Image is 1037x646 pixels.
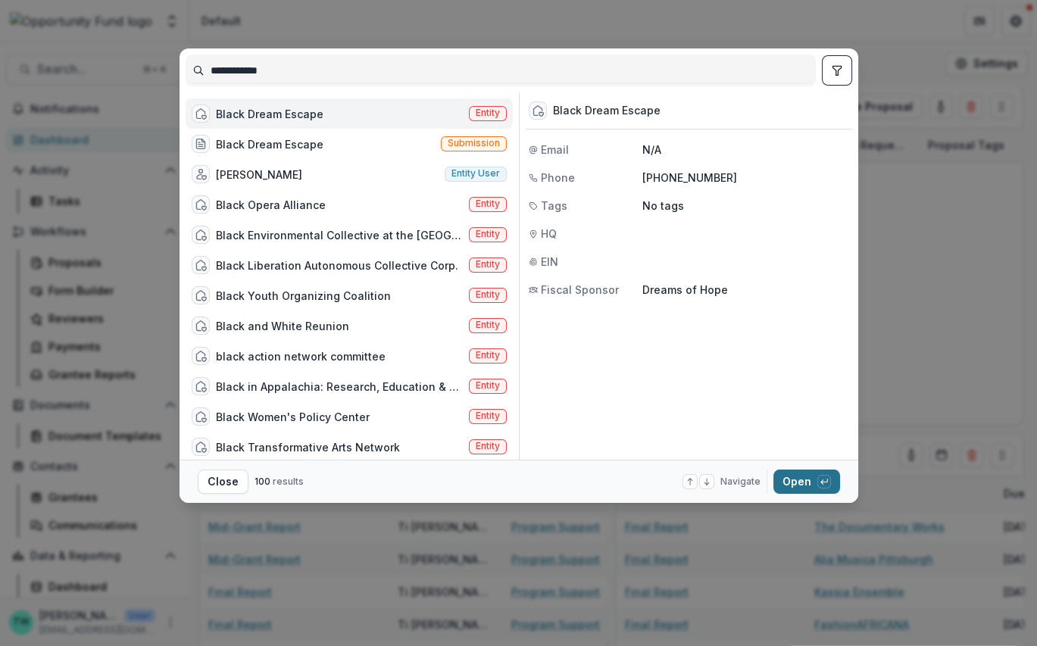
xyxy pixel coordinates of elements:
span: Entity [476,108,500,118]
div: Black Transformative Arts Network [216,439,400,455]
button: Open [773,470,840,494]
p: No tags [642,198,684,214]
div: Black in Appalachia: Research, Education & Support [216,379,463,395]
span: EIN [541,254,558,270]
span: HQ [541,226,557,242]
div: Black Dream Escape [216,106,323,122]
span: Entity [476,229,500,239]
span: Phone [541,170,575,186]
span: Tags [541,198,567,214]
span: results [273,476,304,487]
button: Close [198,470,248,494]
div: Black Women's Policy Center [216,409,370,425]
p: [PHONE_NUMBER] [642,170,849,186]
div: Black and White Reunion [216,318,349,334]
div: black action network committee [216,348,386,364]
div: Black Environmental Collective at the [GEOGRAPHIC_DATA] [216,227,463,243]
div: Black Liberation Autonomous Collective Corp. [216,257,458,273]
div: Black Dream Escape [216,136,323,152]
span: Entity [476,320,500,330]
span: 100 [255,476,270,487]
span: Entity [476,410,500,421]
span: Entity [476,259,500,270]
span: Submission [448,138,500,148]
div: Black Opera Alliance [216,197,326,213]
span: Entity [476,380,500,391]
button: toggle filters [822,55,852,86]
div: Black Youth Organizing Coalition [216,288,391,304]
span: Entity [476,441,500,451]
span: Entity user [451,168,500,179]
div: [PERSON_NAME] [216,167,302,183]
span: Email [541,142,569,158]
span: Fiscal Sponsor [541,282,619,298]
span: Navigate [720,475,761,488]
span: Entity [476,289,500,300]
p: N/A [642,142,849,158]
span: Entity [476,198,500,209]
div: Black Dream Escape [553,105,661,117]
p: Dreams of Hope [642,282,849,298]
span: Entity [476,350,500,360]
